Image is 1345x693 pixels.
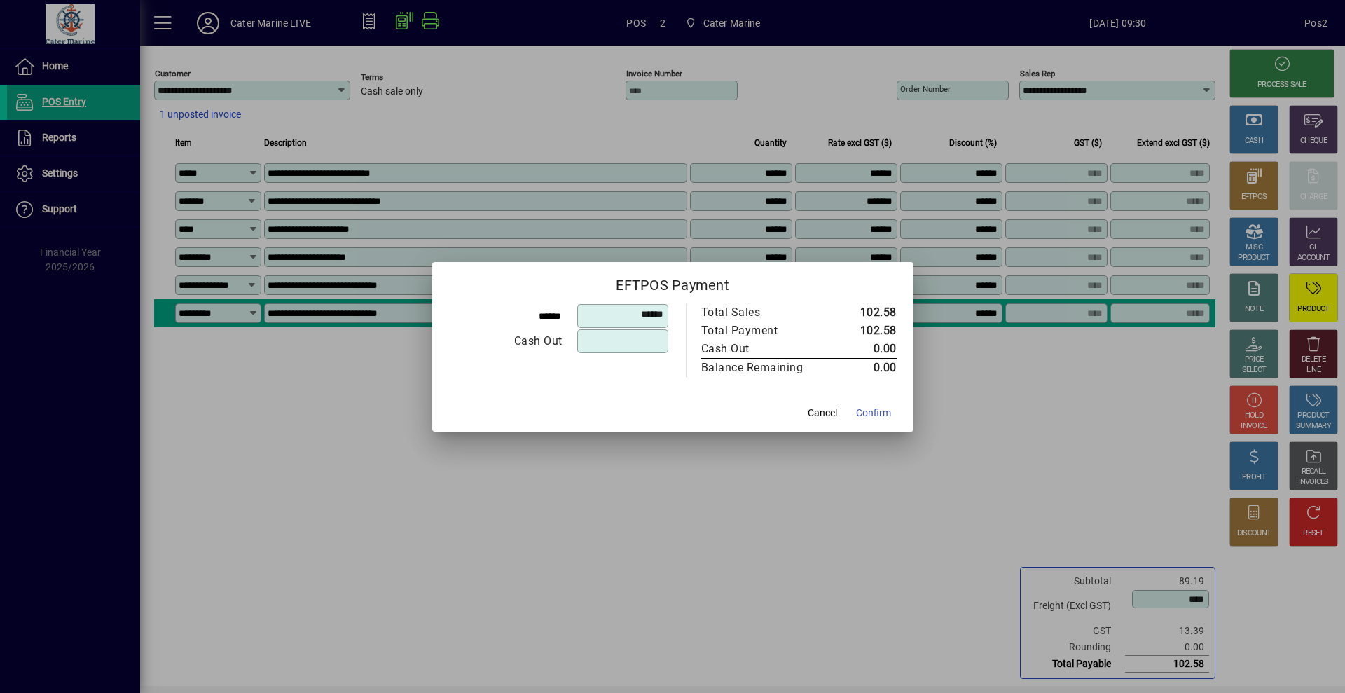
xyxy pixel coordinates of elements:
[833,340,897,359] td: 0.00
[701,303,833,322] td: Total Sales
[833,303,897,322] td: 102.58
[450,333,563,350] div: Cash Out
[850,401,897,426] button: Confirm
[701,341,819,357] div: Cash Out
[808,406,837,420] span: Cancel
[833,358,897,377] td: 0.00
[800,401,845,426] button: Cancel
[432,262,913,303] h2: EFTPOS Payment
[833,322,897,340] td: 102.58
[701,359,819,376] div: Balance Remaining
[701,322,833,340] td: Total Payment
[856,406,891,420] span: Confirm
